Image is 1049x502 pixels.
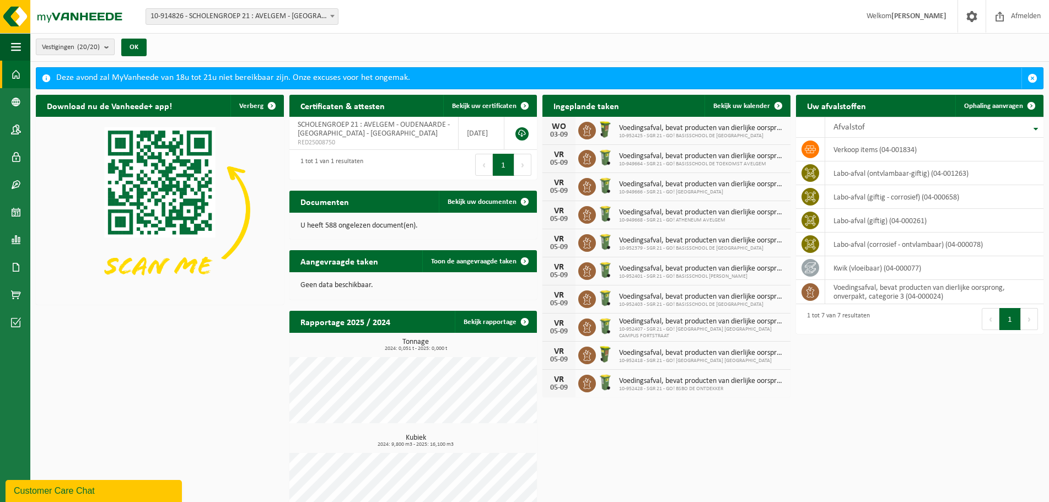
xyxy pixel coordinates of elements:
[542,95,630,116] h2: Ingeplande taken
[619,208,785,217] span: Voedingsafval, bevat producten van dierlijke oorsprong, onverpakt, categorie 3
[121,39,147,56] button: OK
[548,347,570,356] div: VR
[431,258,517,265] span: Toon de aangevraagde taken
[833,123,865,132] span: Afvalstof
[548,263,570,272] div: VR
[825,280,1044,304] td: voedingsafval, bevat producten van dierlijke oorsprong, onverpakt, categorie 3 (04-000024)
[295,346,537,352] span: 2024: 0,051 t - 2025: 0,000 t
[619,217,785,224] span: 10-949668 - SGR 21 - GO! ATHENEUM AVELGEM
[704,95,789,117] a: Bekijk uw kalender
[289,191,360,212] h2: Documenten
[619,124,785,133] span: Voedingsafval, bevat producten van dierlijke oorsprong, onverpakt, categorie 3
[289,250,389,272] h2: Aangevraagde taken
[548,300,570,307] div: 05-09
[548,187,570,195] div: 05-09
[239,102,263,110] span: Verberg
[548,272,570,279] div: 05-09
[300,282,526,289] p: Geen data beschikbaar.
[825,138,1044,161] td: verkoop items (04-001834)
[548,244,570,251] div: 05-09
[443,95,536,117] a: Bekijk uw certificaten
[999,308,1021,330] button: 1
[452,102,517,110] span: Bekijk uw certificaten
[619,386,785,392] span: 10-952428 - SGR 21 - GO! BSBO DE ONTDEKKER
[825,256,1044,280] td: kwik (vloeibaar) (04-000077)
[619,161,785,168] span: 10-949664 - SGR 21 - GO! BASISSCHOOL DE TOEKOMST AVELGEM
[493,154,514,176] button: 1
[596,261,615,279] img: WB-0140-HPE-GN-50
[459,117,504,150] td: [DATE]
[619,301,785,308] span: 10-952403 - SGR 21 - GO! BASISSCHOOL DE [GEOGRAPHIC_DATA]
[295,442,537,447] span: 2024: 9,800 m3 - 2025: 16,100 m3
[548,207,570,215] div: VR
[548,122,570,131] div: WO
[77,44,100,51] count: (20/20)
[36,39,115,55] button: Vestigingen(20/20)
[596,345,615,364] img: WB-0060-HPE-GN-50
[514,154,531,176] button: Next
[548,159,570,167] div: 05-09
[548,356,570,364] div: 05-09
[295,338,537,352] h3: Tonnage
[596,289,615,307] img: WB-0140-HPE-GN-50
[298,121,450,138] span: SCHOLENGROEP 21 : AVELGEM - OUDENAARDE - [GEOGRAPHIC_DATA] - [GEOGRAPHIC_DATA]
[619,189,785,196] span: 10-949666 - SGR 21 - GO! [GEOGRAPHIC_DATA]
[964,102,1023,110] span: Ophaling aanvragen
[825,161,1044,185] td: labo-afval (ontvlambaar-giftig) (04-001263)
[548,235,570,244] div: VR
[289,311,401,332] h2: Rapportage 2025 / 2024
[36,95,183,116] h2: Download nu de Vanheede+ app!
[230,95,283,117] button: Verberg
[289,95,396,116] h2: Certificaten & attesten
[475,154,493,176] button: Previous
[619,245,785,252] span: 10-952379 - SGR 21 - GO! BASISSCHOOL DE [GEOGRAPHIC_DATA]
[596,120,615,139] img: WB-0060-HPE-GN-51
[1021,308,1038,330] button: Next
[619,349,785,358] span: Voedingsafval, bevat producten van dierlijke oorsprong, onverpakt, categorie 3
[596,233,615,251] img: WB-0140-HPE-GN-50
[619,273,785,280] span: 10-952401 - SGR 21 - GO! BASISSCHOOL [PERSON_NAME]
[56,68,1021,89] div: Deze avond zal MyVanheede van 18u tot 21u niet bereikbaar zijn. Onze excuses voor het ongemak.
[548,384,570,392] div: 05-09
[891,12,946,20] strong: [PERSON_NAME]
[548,375,570,384] div: VR
[298,138,450,147] span: RED25008750
[146,8,338,25] span: 10-914826 - SCHOLENGROEP 21 : AVELGEM - OUDENAARDE - RONSE - OUDENAARDE
[548,150,570,159] div: VR
[596,176,615,195] img: WB-0140-HPE-GN-50
[42,39,100,56] span: Vestigingen
[713,102,770,110] span: Bekijk uw kalender
[548,319,570,328] div: VR
[455,311,536,333] a: Bekijk rapportage
[548,215,570,223] div: 05-09
[825,233,1044,256] td: labo-afval (corrosief - ontvlambaar) (04-000078)
[825,209,1044,233] td: labo-afval (giftig) (04-000261)
[619,293,785,301] span: Voedingsafval, bevat producten van dierlijke oorsprong, onverpakt, categorie 3
[955,95,1042,117] a: Ophaling aanvragen
[548,291,570,300] div: VR
[439,191,536,213] a: Bekijk uw documenten
[295,434,537,447] h3: Kubiek
[619,358,785,364] span: 10-952418 - SGR 21 - GO! [GEOGRAPHIC_DATA] [GEOGRAPHIC_DATA]
[619,326,785,339] span: 10-952407 - SGR 21 - GO! [GEOGRAPHIC_DATA] [GEOGRAPHIC_DATA] CAMPUS FORTSTRAAT
[796,95,877,116] h2: Uw afvalstoffen
[548,328,570,336] div: 05-09
[619,317,785,326] span: Voedingsafval, bevat producten van dierlijke oorsprong, onverpakt, categorie 3
[146,9,338,24] span: 10-914826 - SCHOLENGROEP 21 : AVELGEM - OUDENAARDE - RONSE - OUDENAARDE
[982,308,999,330] button: Previous
[801,307,870,331] div: 1 tot 7 van 7 resultaten
[6,478,184,502] iframe: chat widget
[596,317,615,336] img: WB-0140-HPE-GN-50
[619,236,785,245] span: Voedingsafval, bevat producten van dierlijke oorsprong, onverpakt, categorie 3
[300,222,526,230] p: U heeft 588 ongelezen document(en).
[619,180,785,189] span: Voedingsafval, bevat producten van dierlijke oorsprong, onverpakt, categorie 3
[448,198,517,206] span: Bekijk uw documenten
[548,179,570,187] div: VR
[548,131,570,139] div: 03-09
[36,117,284,303] img: Download de VHEPlus App
[295,153,363,177] div: 1 tot 1 van 1 resultaten
[596,148,615,167] img: WB-0140-HPE-GN-50
[825,185,1044,209] td: labo-afval (giftig - corrosief) (04-000658)
[422,250,536,272] a: Toon de aangevraagde taken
